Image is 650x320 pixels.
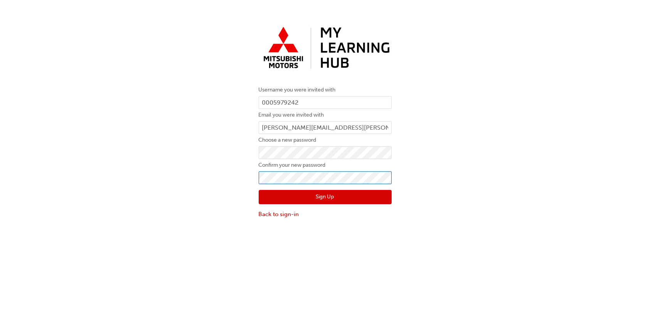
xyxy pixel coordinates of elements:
[259,23,392,74] img: mmal
[259,210,392,219] a: Back to sign-in
[259,190,392,205] button: Sign Up
[259,110,392,120] label: Email you were invited with
[259,161,392,170] label: Confirm your new password
[259,135,392,145] label: Choose a new password
[259,96,392,109] input: Username
[259,85,392,95] label: Username you were invited with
